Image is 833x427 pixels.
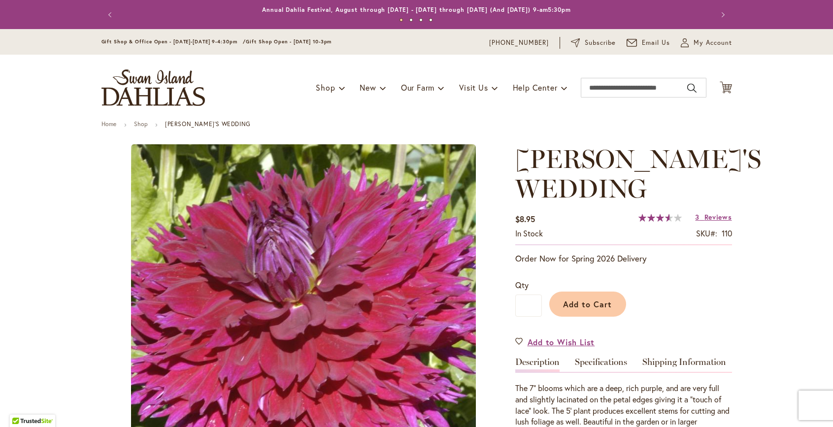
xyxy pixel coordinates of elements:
[515,214,535,224] span: $8.95
[695,212,700,222] span: 3
[515,358,560,372] a: Description
[549,292,626,317] button: Add to Cart
[360,82,376,93] span: New
[694,38,732,48] span: My Account
[515,228,543,239] div: Availability
[101,69,205,106] a: store logo
[712,5,732,25] button: Next
[429,18,433,22] button: 4 of 4
[513,82,558,93] span: Help Center
[515,143,761,204] span: [PERSON_NAME]'S WEDDING
[101,38,246,45] span: Gift Shop & Office Open - [DATE]-[DATE] 9-4:30pm /
[515,280,529,290] span: Qty
[515,253,732,264] p: Order Now for Spring 2026 Delivery
[459,82,488,93] span: Visit Us
[722,228,732,239] div: 110
[7,392,35,420] iframe: Launch Accessibility Center
[409,18,413,22] button: 2 of 4
[571,38,616,48] a: Subscribe
[316,82,335,93] span: Shop
[528,336,595,348] span: Add to Wish List
[563,299,612,309] span: Add to Cart
[515,336,595,348] a: Add to Wish List
[704,212,732,222] span: Reviews
[575,358,627,372] a: Specifications
[165,120,251,128] strong: [PERSON_NAME]'S WEDDING
[419,18,423,22] button: 3 of 4
[585,38,616,48] span: Subscribe
[638,214,682,222] div: 71%
[642,38,670,48] span: Email Us
[134,120,148,128] a: Shop
[262,6,571,13] a: Annual Dahlia Festival, August through [DATE] - [DATE] through [DATE] (And [DATE]) 9-am5:30pm
[101,5,121,25] button: Previous
[401,82,434,93] span: Our Farm
[515,228,543,238] span: In stock
[642,358,726,372] a: Shipping Information
[681,38,732,48] button: My Account
[695,212,732,222] a: 3 Reviews
[696,228,717,238] strong: SKU
[246,38,332,45] span: Gift Shop Open - [DATE] 10-3pm
[101,120,117,128] a: Home
[400,18,403,22] button: 1 of 4
[627,38,670,48] a: Email Us
[489,38,549,48] a: [PHONE_NUMBER]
